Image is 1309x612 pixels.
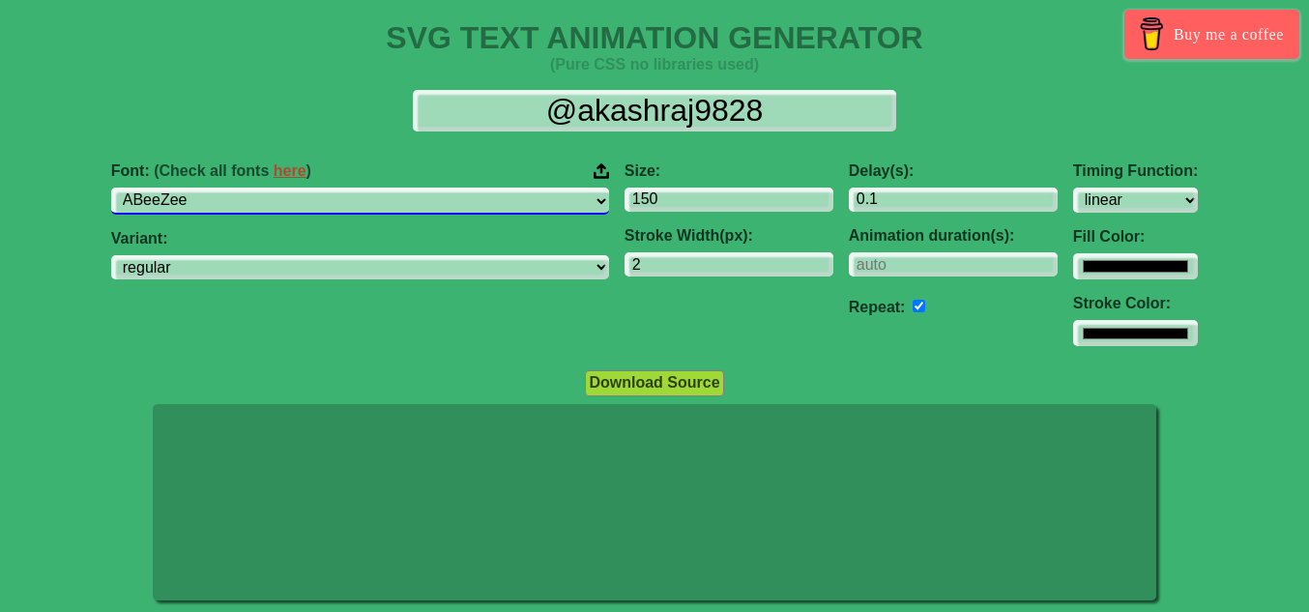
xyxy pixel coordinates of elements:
[1073,295,1198,312] label: Stroke Color:
[1073,228,1198,246] label: Fill Color:
[594,162,609,180] img: Upload your font
[849,299,906,315] label: Repeat:
[625,162,833,180] label: Size:
[849,162,1058,180] label: Delay(s):
[154,162,311,179] span: (Check all fonts )
[625,252,833,277] input: 2px
[849,227,1058,245] label: Animation duration(s):
[111,162,311,180] span: Font:
[625,188,833,212] input: 100
[585,370,723,395] button: Download Source
[274,162,306,179] a: here
[111,230,609,248] label: Variant:
[849,252,1058,277] input: auto
[413,90,896,131] input: Input Text Here
[1174,17,1284,51] span: Buy me a coffee
[1135,17,1169,50] img: Buy me a coffee
[913,300,925,312] input: auto
[1124,10,1299,59] a: Buy me a coffee
[849,188,1058,212] input: 0.1s
[1073,162,1198,180] label: Timing Function:
[625,227,833,245] label: Stroke Width(px):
